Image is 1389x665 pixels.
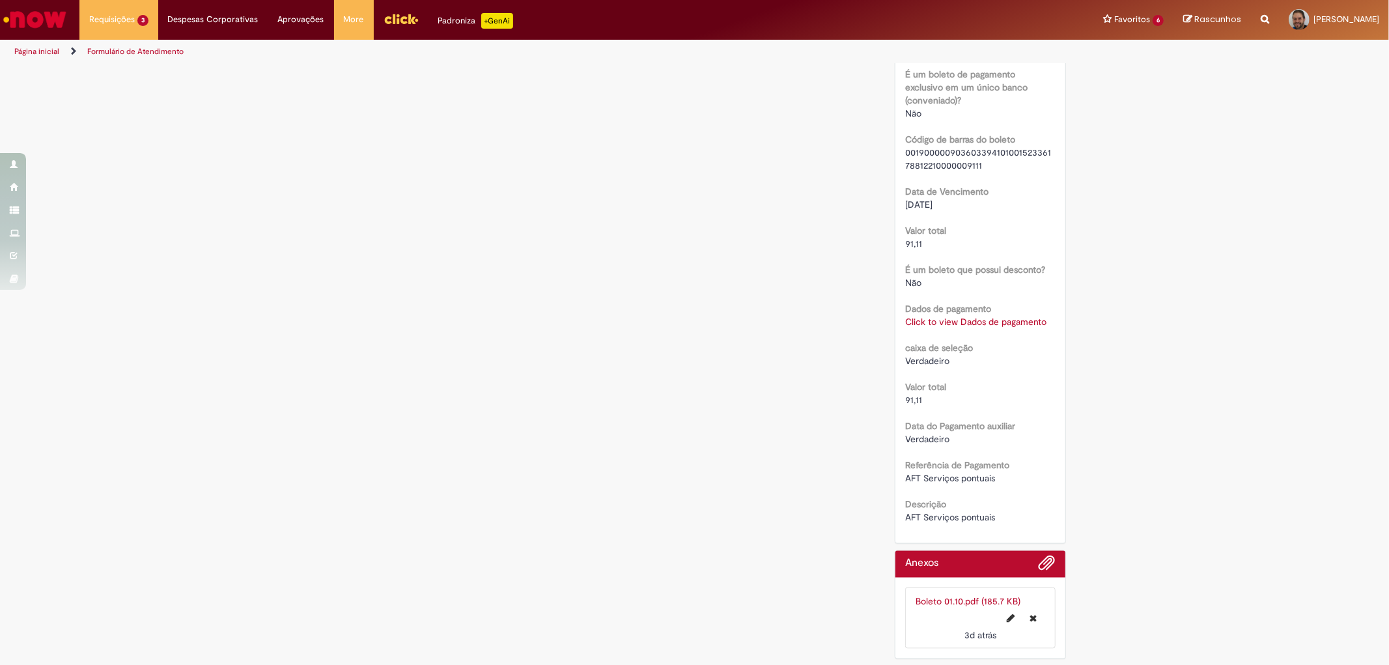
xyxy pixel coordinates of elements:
span: More [344,13,364,26]
a: Rascunhos [1183,14,1241,26]
b: Dados de pagamento [905,303,991,315]
button: Adicionar anexos [1039,554,1056,578]
span: Não [905,277,921,289]
a: Formulário de Atendimento [87,46,184,57]
b: Data de Vencimento [905,186,989,197]
b: Referência de Pagamento [905,459,1009,471]
b: Valor total [905,381,946,393]
a: Página inicial [14,46,59,57]
h2: Anexos [905,558,938,569]
span: 3d atrás [964,629,996,641]
span: Rascunhos [1194,13,1241,25]
span: 3 [137,15,148,26]
img: click_logo_yellow_360x200.png [384,9,419,29]
span: Verdadeiro [905,355,949,367]
span: Favoritos [1114,13,1150,26]
span: AFT Serviços pontuais [905,511,995,523]
b: É um boleto de pagamento exclusivo em um único banco (conveniado)? [905,68,1028,106]
img: ServiceNow [1,7,68,33]
span: Aprovações [278,13,324,26]
span: 6 [1153,15,1164,26]
span: AFT Serviços pontuais [905,472,995,484]
span: 91,11 [905,238,922,249]
a: Boleto 01.10.pdf (185.7 KB) [916,595,1020,607]
button: Excluir Boleto 01.10.pdf [1022,608,1045,629]
time: 26/09/2025 11:24:56 [964,629,996,641]
b: Código de barras do boleto [905,134,1015,145]
span: Requisições [89,13,135,26]
span: [DATE] [905,199,933,210]
div: Padroniza [438,13,513,29]
b: Valor total [905,225,946,236]
ul: Trilhas de página [10,40,916,64]
span: Não [905,107,921,119]
b: É um boleto que possui desconto? [905,264,1045,276]
p: +GenAi [481,13,513,29]
span: Verdadeiro [905,433,949,445]
button: Editar nome de arquivo Boleto 01.10.pdf [1000,608,1023,629]
span: 91,11 [905,394,922,406]
b: caixa de seleção [905,342,973,354]
span: Despesas Corporativas [168,13,259,26]
b: Descrição [905,498,946,510]
b: Data do Pagamento auxiliar [905,420,1015,432]
span: 00190000090360339410100152336178812210000009111 [905,147,1051,171]
a: Click to view Dados de pagamento [905,316,1046,328]
span: [PERSON_NAME] [1313,14,1379,25]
